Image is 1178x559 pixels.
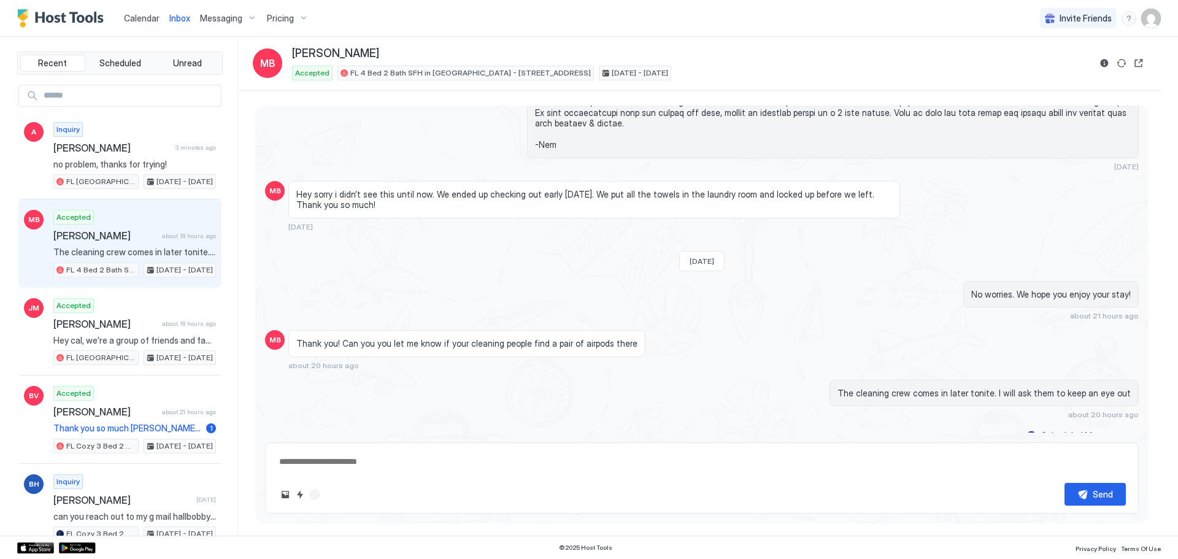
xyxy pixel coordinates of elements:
[296,189,892,210] span: Hey sorry i didn’t see this until now. We ended up checking out early [DATE]. We put all the towe...
[1076,541,1116,554] a: Privacy Policy
[17,542,54,553] a: App Store
[162,320,216,328] span: about 18 hours ago
[53,494,191,506] span: [PERSON_NAME]
[293,487,307,502] button: Quick reply
[53,423,201,434] span: Thank you so much [PERSON_NAME]. We are glad you enjoyed your stay. Safe travels and hope we get ...
[59,542,96,553] a: Google Play Store
[837,388,1131,399] span: The cleaning crew comes in later tonite. I will ask them to keep an eye out
[295,67,329,79] span: Accepted
[210,423,213,433] span: 1
[66,352,136,363] span: FL [GEOGRAPHIC_DATA] way 8C
[269,185,281,196] span: MB
[156,176,213,187] span: [DATE] - [DATE]
[66,176,136,187] span: FL [GEOGRAPHIC_DATA] way 8C
[1097,56,1112,71] button: Reservation information
[971,289,1131,300] span: No worries. We hope you enjoy your stay!
[278,487,293,502] button: Upload image
[28,303,39,314] span: JM
[173,58,202,69] span: Unread
[1068,410,1139,419] span: about 20 hours ago
[156,441,213,452] span: [DATE] - [DATE]
[56,124,80,135] span: Inquiry
[29,479,39,490] span: BH
[1064,483,1126,506] button: Send
[292,47,379,61] span: [PERSON_NAME]
[1060,13,1112,24] span: Invite Friends
[1121,541,1161,554] a: Terms Of Use
[56,476,80,487] span: Inquiry
[1141,9,1161,28] div: User profile
[53,229,157,242] span: [PERSON_NAME]
[156,352,213,363] span: [DATE] - [DATE]
[66,264,136,276] span: FL 4 Bed 2 Bath SFH in [GEOGRAPHIC_DATA] - [STREET_ADDRESS]
[155,55,220,72] button: Unread
[690,256,714,266] span: [DATE]
[559,544,612,552] span: © 2025 Host Tools
[156,264,213,276] span: [DATE] - [DATE]
[53,142,171,154] span: [PERSON_NAME]
[53,511,216,522] span: can you reach out to my g mail hallbobby353
[66,441,136,452] span: FL Cozy 3 Bed 2 Bath house in [GEOGRAPHIC_DATA] [GEOGRAPHIC_DATA] 6 [PERSON_NAME]
[296,338,637,349] span: Thank you! Can you you let me know if your cleaning people find a pair of airpods there
[53,159,216,170] span: no problem, thanks for trying!
[260,56,275,71] span: MB
[1070,311,1139,320] span: about 21 hours ago
[17,9,109,28] a: Host Tools Logo
[1076,545,1116,552] span: Privacy Policy
[200,13,242,24] span: Messaging
[1025,427,1139,444] button: Scheduled Messages
[124,12,160,25] a: Calendar
[612,67,668,79] span: [DATE] - [DATE]
[20,55,85,72] button: Recent
[1093,488,1113,501] div: Send
[88,55,153,72] button: Scheduled
[29,390,39,401] span: BV
[156,528,213,539] span: [DATE] - [DATE]
[31,126,36,137] span: A
[288,361,359,370] span: about 20 hours ago
[53,406,157,418] span: [PERSON_NAME]
[1114,56,1129,71] button: Sync reservation
[53,318,157,330] span: [PERSON_NAME]
[66,528,136,539] span: FL Cozy 3 Bed 2 Bath house in [GEOGRAPHIC_DATA] [GEOGRAPHIC_DATA] 6 [PERSON_NAME]
[124,13,160,23] span: Calendar
[56,388,91,399] span: Accepted
[39,85,221,106] input: Input Field
[99,58,141,69] span: Scheduled
[175,144,216,152] span: 3 minutes ago
[350,67,591,79] span: FL 4 Bed 2 Bath SFH in [GEOGRAPHIC_DATA] - [STREET_ADDRESS]
[169,12,190,25] a: Inbox
[1121,545,1161,552] span: Terms Of Use
[1041,429,1125,442] div: Scheduled Messages
[1131,56,1146,71] button: Open reservation
[169,13,190,23] span: Inbox
[53,247,216,258] span: The cleaning crew comes in later tonite. I will ask them to keep an eye out
[269,334,281,345] span: MB
[17,52,223,75] div: tab-group
[1114,162,1139,171] span: [DATE]
[56,212,91,223] span: Accepted
[288,222,313,231] span: [DATE]
[28,214,40,225] span: MB
[1122,11,1136,26] div: menu
[267,13,294,24] span: Pricing
[196,496,216,504] span: [DATE]
[56,300,91,311] span: Accepted
[38,58,67,69] span: Recent
[162,232,216,240] span: about 18 hours ago
[162,408,216,416] span: about 21 hours ago
[53,335,216,346] span: Hey cal, we’re a group of friends and family that are excited to see the FSU game. We are excited...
